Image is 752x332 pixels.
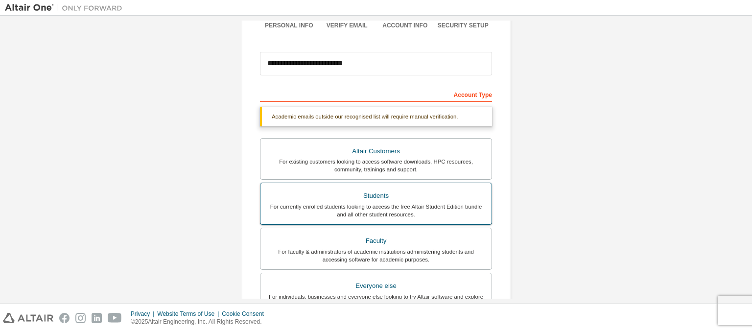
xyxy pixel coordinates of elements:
div: Academic emails outside our recognised list will require manual verification. [260,107,492,126]
img: altair_logo.svg [3,313,53,323]
div: For individuals, businesses and everyone else looking to try Altair software and explore our prod... [266,293,486,308]
div: Altair Customers [266,144,486,158]
div: Personal Info [260,22,318,29]
div: Account Type [260,86,492,102]
img: linkedin.svg [92,313,102,323]
div: For existing customers looking to access software downloads, HPC resources, community, trainings ... [266,158,486,173]
img: Altair One [5,3,127,13]
div: For currently enrolled students looking to access the free Altair Student Edition bundle and all ... [266,203,486,218]
div: Privacy [131,310,157,318]
img: youtube.svg [108,313,122,323]
img: facebook.svg [59,313,70,323]
div: Cookie Consent [222,310,269,318]
img: instagram.svg [75,313,86,323]
div: Account Info [376,22,434,29]
div: For faculty & administrators of academic institutions administering students and accessing softwa... [266,248,486,263]
div: Faculty [266,234,486,248]
div: Security Setup [434,22,493,29]
div: Students [266,189,486,203]
div: Verify Email [318,22,376,29]
div: Website Terms of Use [157,310,222,318]
p: © 2025 Altair Engineering, Inc. All Rights Reserved. [131,318,270,326]
div: Everyone else [266,279,486,293]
